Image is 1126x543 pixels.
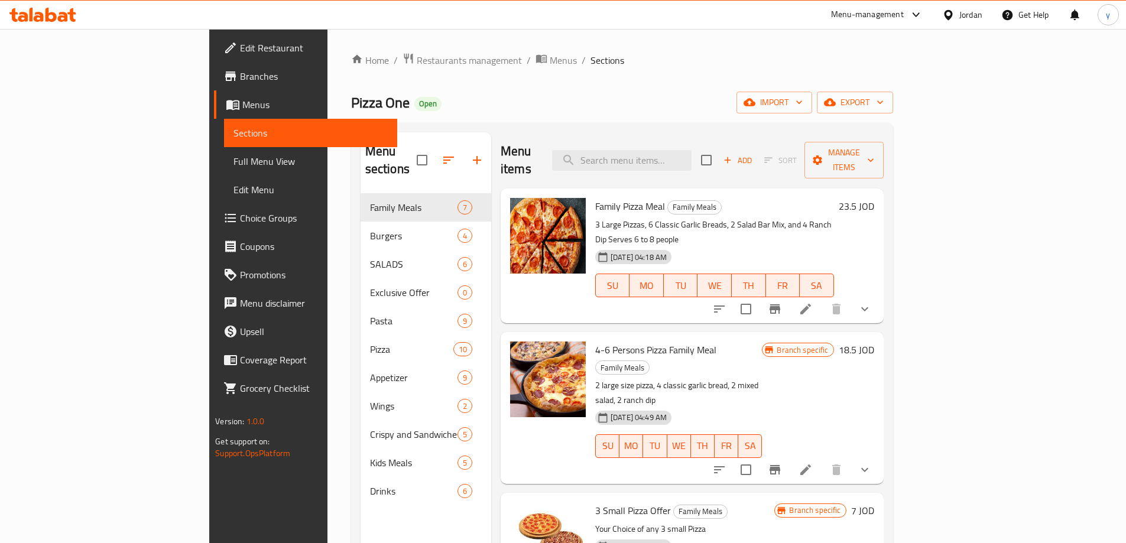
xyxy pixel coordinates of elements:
[719,151,757,170] button: Add
[240,353,388,367] span: Coverage Report
[606,412,671,423] span: [DATE] 04:49 AM
[458,429,472,440] span: 5
[458,457,472,469] span: 5
[370,484,457,498] div: Drinks
[784,505,845,516] span: Branch specific
[851,456,879,484] button: show more
[458,401,472,412] span: 2
[361,278,491,307] div: Exclusive Offer0
[224,119,397,147] a: Sections
[361,335,491,363] div: Pizza10
[643,434,667,458] button: TU
[738,434,762,458] button: SA
[510,342,586,417] img: 4-6 Persons Pizza Family Meal
[414,99,442,109] span: Open
[799,302,813,316] a: Edit menu item
[761,295,789,323] button: Branch-specific-item
[361,307,491,335] div: Pasta9
[629,274,664,297] button: MO
[434,146,463,174] span: Sort sections
[458,259,472,270] span: 6
[361,420,491,448] div: Crispy and Sandwiches5
[224,175,397,204] a: Edit Menu
[851,502,874,519] h6: 7 JOD
[214,90,397,119] a: Menus
[761,456,789,484] button: Branch-specific-item
[240,211,388,225] span: Choice Groups
[417,53,522,67] span: Restaurants management
[648,437,662,454] span: TU
[361,392,491,420] div: Wings2
[719,437,734,454] span: FR
[501,142,538,178] h2: Menu items
[457,285,472,300] div: items
[214,232,397,261] a: Coupons
[370,370,457,385] div: Appetizer
[595,197,665,215] span: Family Pizza Meal
[746,95,803,110] span: import
[361,222,491,250] div: Burgers4
[458,202,472,213] span: 7
[240,324,388,339] span: Upsell
[757,151,804,170] span: Select section first
[214,34,397,62] a: Edit Restaurant
[351,89,410,116] span: Pizza One
[601,277,625,294] span: SU
[667,434,691,458] button: WE
[858,463,872,477] svg: Show Choices
[457,427,472,441] div: items
[606,252,671,263] span: [DATE] 04:18 AM
[839,198,874,214] h6: 23.5 JOD
[457,456,472,470] div: items
[361,448,491,477] div: Kids Meals5
[1106,8,1110,21] span: y
[673,505,728,519] div: Family Meals
[595,522,774,537] p: Your Choice of any 3 small Pizza
[370,456,457,470] span: Kids Meals
[595,434,619,458] button: SU
[702,277,727,294] span: WE
[510,198,586,274] img: Family Pizza Meal
[595,274,629,297] button: SU
[590,53,624,67] span: Sections
[457,229,472,243] div: items
[669,277,693,294] span: TU
[361,477,491,505] div: Drinks6
[715,434,738,458] button: FR
[694,148,719,173] span: Select section
[672,437,686,454] span: WE
[800,274,834,297] button: SA
[595,360,650,375] div: Family Meals
[214,289,397,317] a: Menu disclaimer
[743,437,757,454] span: SA
[766,274,800,297] button: FR
[361,188,491,510] nav: Menu sections
[361,193,491,222] div: Family Meals7
[959,8,982,21] div: Jordan
[458,287,472,298] span: 0
[414,97,442,111] div: Open
[536,53,577,68] a: Menus
[370,200,457,214] div: Family Meals
[410,148,434,173] span: Select all sections
[403,53,522,68] a: Restaurants management
[463,146,491,174] button: Add section
[215,434,270,449] span: Get support on:
[831,8,904,22] div: Menu-management
[240,41,388,55] span: Edit Restaurant
[458,486,472,497] span: 6
[457,200,472,214] div: items
[697,274,732,297] button: WE
[370,399,457,413] span: Wings
[719,151,757,170] span: Add item
[595,217,834,247] p: 3 Large Pizzas, 6 Classic Garlic Breads, 2 Salad Bar Mix, and 4 Ranch Dip Serves 6 to 8 people
[233,183,388,197] span: Edit Menu
[370,229,457,243] span: Burgers
[215,446,290,461] a: Support.OpsPlatform
[734,297,758,321] span: Select to update
[215,414,244,429] span: Version:
[582,53,586,67] li: /
[370,427,457,441] span: Crispy and Sandwiches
